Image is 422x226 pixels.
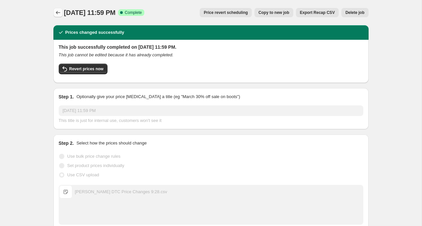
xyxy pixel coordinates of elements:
[67,172,99,177] span: Use CSV upload
[125,10,142,15] span: Complete
[76,93,240,100] p: Optionally give your price [MEDICAL_DATA] a title (eg "March 30% off sale on boots")
[345,10,364,15] span: Delete job
[59,64,107,74] button: Revert prices now
[59,105,363,116] input: 30% off holiday sale
[59,140,74,146] h2: Step 2.
[76,140,147,146] p: Select how the prices should change
[59,52,174,57] i: This job cannot be edited because it has already completed.
[254,8,293,17] button: Copy to new job
[64,9,116,16] span: [DATE] 11:59 PM
[59,44,363,50] h2: This job successfully completed on [DATE] 11:59 PM.
[341,8,368,17] button: Delete job
[67,163,124,168] span: Set product prices individually
[75,189,167,195] div: [PERSON_NAME] DTC Price Changes 9:28.csv
[59,93,74,100] h2: Step 1.
[67,154,120,159] span: Use bulk price change rules
[69,66,104,72] span: Revert prices now
[65,29,124,36] h2: Prices changed successfully
[53,8,63,17] button: Price change jobs
[200,8,252,17] button: Price revert scheduling
[258,10,289,15] span: Copy to new job
[59,118,162,123] span: This title is just for internal use, customers won't see it
[204,10,248,15] span: Price revert scheduling
[300,10,335,15] span: Export Recap CSV
[296,8,339,17] button: Export Recap CSV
